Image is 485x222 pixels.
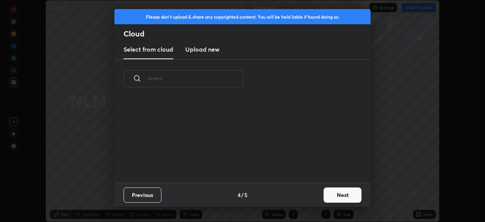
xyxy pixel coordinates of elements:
h4: 4 [238,191,241,199]
button: Next [324,187,361,203]
h4: / [241,191,244,199]
button: Previous [124,187,161,203]
h4: 5 [244,191,247,199]
h3: Select from cloud [124,45,173,54]
h3: Upload new [185,45,219,54]
input: Search [148,62,243,94]
div: Please don't upload & share any copyrighted content. You will be held liable if found doing so. [114,9,371,24]
h2: Cloud [124,29,371,39]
